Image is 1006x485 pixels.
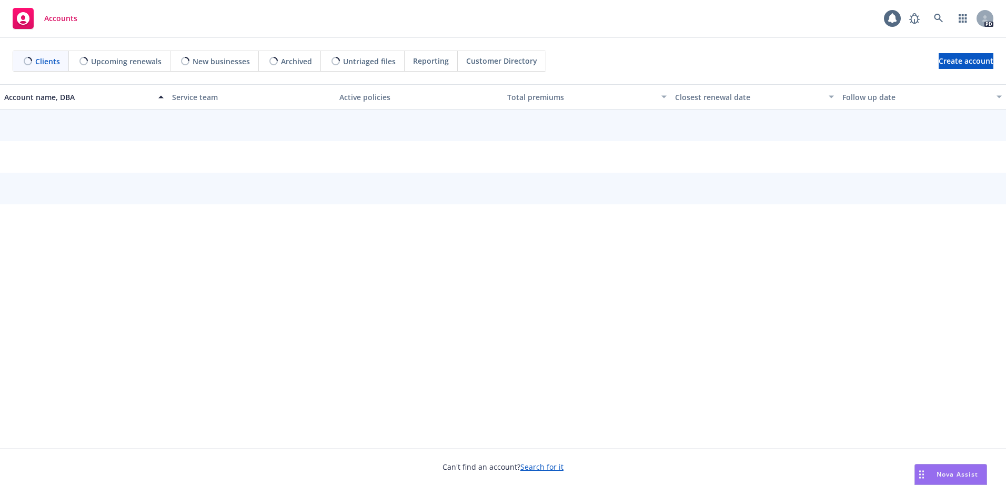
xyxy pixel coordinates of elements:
a: Accounts [8,4,82,33]
a: Create account [939,53,993,69]
a: Report a Bug [904,8,925,29]
a: Search [928,8,949,29]
span: Customer Directory [466,55,537,66]
div: Service team [172,92,331,103]
span: Reporting [413,55,449,66]
button: Follow up date [838,84,1006,110]
a: Switch app [952,8,973,29]
div: Drag to move [915,464,928,484]
span: New businesses [193,56,250,67]
span: Create account [939,51,993,71]
span: Untriaged files [343,56,396,67]
button: Nova Assist [914,464,987,485]
a: Search for it [520,462,564,472]
div: Total premiums [507,92,655,103]
span: Can't find an account? [442,461,564,472]
div: Follow up date [842,92,990,103]
span: Accounts [44,14,77,23]
span: Upcoming renewals [91,56,162,67]
div: Active policies [339,92,499,103]
div: Closest renewal date [675,92,823,103]
button: Active policies [335,84,503,110]
button: Service team [168,84,336,110]
span: Nova Assist [937,470,978,479]
span: Archived [281,56,312,67]
button: Closest renewal date [671,84,839,110]
div: Account name, DBA [4,92,152,103]
span: Clients [35,56,60,67]
button: Total premiums [503,84,671,110]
